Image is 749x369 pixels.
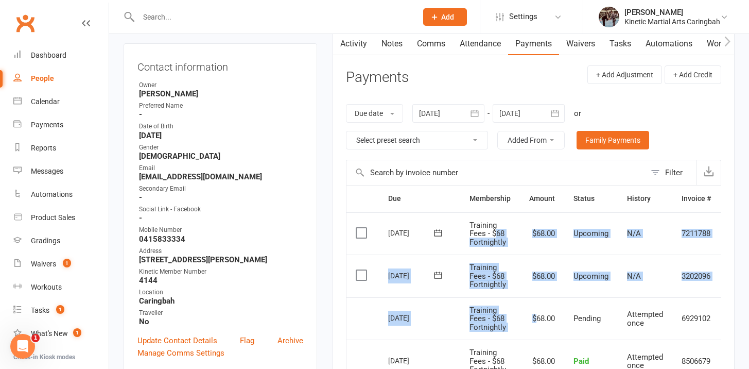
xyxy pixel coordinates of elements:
button: Due date [346,104,403,123]
a: People [13,67,109,90]
td: 6929102 [672,297,720,340]
div: Date of Birth [139,122,303,131]
td: 7211788 [672,212,720,255]
div: Mobile Number [139,225,303,235]
div: Owner [139,80,303,90]
div: Workouts [31,283,62,291]
div: Dashboard [31,51,66,59]
a: What's New1 [13,322,109,345]
span: Training Fees - $68 Fortnightly [469,263,506,289]
td: 3202096 [672,255,720,297]
a: Activity [333,32,374,56]
th: History [618,186,672,212]
a: Waivers 1 [13,253,109,276]
div: Gradings [31,237,60,245]
strong: [PERSON_NAME] [139,89,303,98]
div: Traveller [139,308,303,318]
span: Pending [573,314,601,323]
span: Upcoming [573,272,608,281]
span: Attempted once [627,310,663,328]
span: N/A [627,229,641,238]
div: Social Link - Facebook [139,205,303,214]
iframe: Intercom live chat [10,334,35,359]
div: Product Sales [31,213,75,222]
div: [DATE] [388,225,436,241]
button: Added From [497,131,565,149]
div: Kinetic Member Number [139,267,303,277]
a: Calendar [13,90,109,113]
div: Address [139,246,303,256]
td: $68.00 [520,297,564,340]
a: Attendance [452,32,508,56]
div: Waivers [31,260,56,268]
a: Tasks [602,32,638,56]
input: Search... [135,10,410,24]
span: Add [441,13,454,21]
div: Tasks [31,306,49,314]
a: Clubworx [12,10,38,36]
span: Upcoming [573,229,608,238]
a: Family Payments [577,131,649,149]
span: N/A [627,272,641,281]
span: 1 [63,259,71,267]
strong: 4144 [139,276,303,285]
div: [PERSON_NAME] [624,8,720,17]
strong: [STREET_ADDRESS][PERSON_NAME] [139,255,303,264]
div: Location [139,288,303,297]
div: Gender [139,143,303,153]
a: Automations [638,32,700,56]
div: or [574,107,581,120]
a: Payments [13,113,109,137]
a: Product Sales [13,206,109,229]
button: + Add Credit [665,65,721,84]
th: Invoice # [672,186,720,212]
input: Search by invoice number [346,160,646,185]
button: Add [423,8,467,26]
a: Dashboard [13,44,109,67]
strong: Caringbah [139,296,303,306]
td: $68.00 [520,255,564,297]
h3: Payments [346,70,409,86]
button: + Add Adjustment [587,65,662,84]
span: Training Fees - $68 Fortnightly [469,221,506,247]
button: Filter [646,160,696,185]
a: Update Contact Details [137,334,217,347]
span: Settings [509,5,537,28]
div: Automations [31,190,73,198]
strong: - [139,193,303,202]
div: Reports [31,144,56,152]
span: 1 [56,305,64,314]
h3: Contact information [137,57,303,73]
strong: 0415833334 [139,234,303,244]
a: Tasks 1 [13,299,109,322]
span: Paid [573,357,589,366]
a: Payments [508,32,559,56]
a: Manage Comms Settings [137,347,224,359]
span: 1 [31,334,40,342]
strong: [DATE] [139,131,303,140]
a: Automations [13,183,109,206]
a: Comms [410,32,452,56]
span: Training Fees - $68 Fortnightly [469,306,506,332]
th: Membership [460,186,520,212]
strong: - [139,110,303,119]
img: thumb_image1665806850.png [599,7,619,27]
a: Waivers [559,32,602,56]
div: Email [139,163,303,173]
div: Calendar [31,97,60,106]
a: Workouts [13,276,109,299]
strong: [EMAIL_ADDRESS][DOMAIN_NAME] [139,172,303,181]
div: Messages [31,167,63,175]
th: Status [564,186,618,212]
div: People [31,74,54,82]
div: Secondary Email [139,184,303,194]
a: Reports [13,137,109,160]
a: Workouts [700,32,748,56]
a: Gradings [13,229,109,253]
strong: - [139,213,303,223]
a: Messages [13,160,109,183]
div: Filter [665,166,683,179]
a: Notes [374,32,410,56]
th: Due [379,186,460,212]
strong: [DEMOGRAPHIC_DATA] [139,152,303,161]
